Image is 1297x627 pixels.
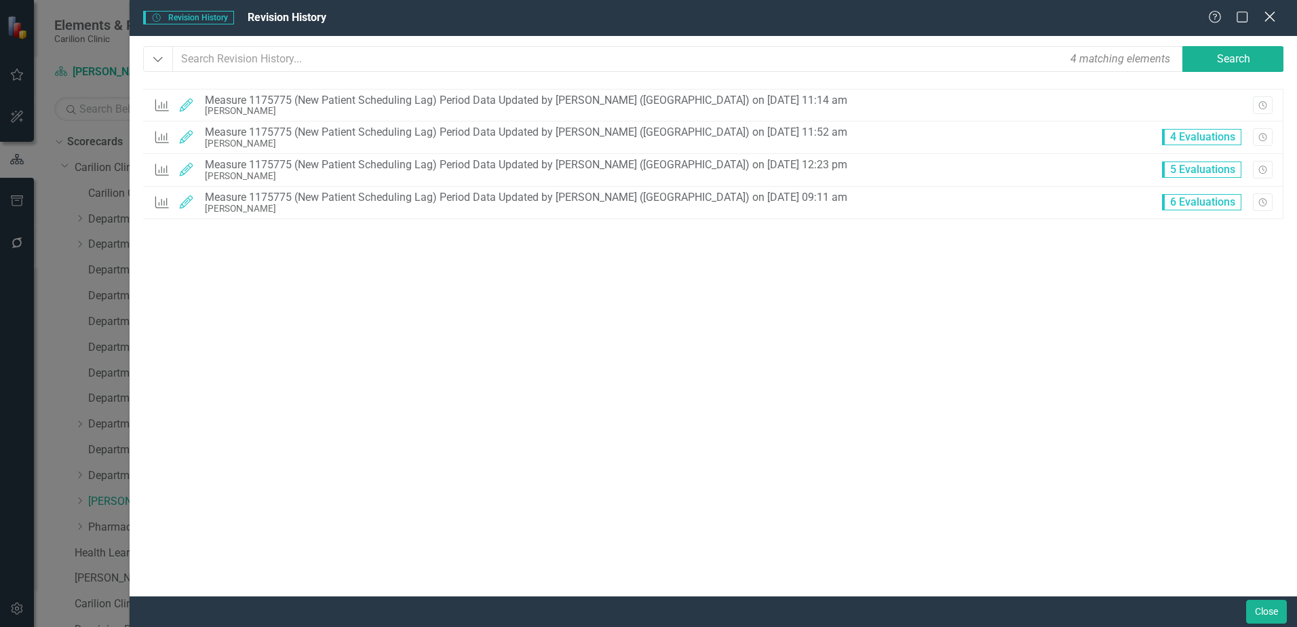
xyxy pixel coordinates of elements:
[1182,46,1284,72] button: Search
[1162,194,1241,210] span: 6 Evaluations
[1162,161,1241,178] span: 5 Evaluations
[205,94,847,107] div: Measure 1175775 (New Patient Scheduling Lag) Period Data Updated by [PERSON_NAME] ([GEOGRAPHIC_DA...
[205,191,847,204] div: Measure 1175775 (New Patient Scheduling Lag) Period Data Updated by [PERSON_NAME] ([GEOGRAPHIC_DA...
[205,204,847,214] div: [PERSON_NAME]
[205,159,847,171] div: Measure 1175775 (New Patient Scheduling Lag) Period Data Updated by [PERSON_NAME] ([GEOGRAPHIC_DA...
[143,11,233,24] span: Revision History
[1067,47,1174,70] div: 4 matching elements
[205,138,847,149] div: [PERSON_NAME]
[205,106,847,116] div: [PERSON_NAME]
[172,46,1184,72] input: Search Revision History...
[1162,129,1241,145] span: 4 Evaluations
[205,171,847,181] div: [PERSON_NAME]
[1246,600,1287,624] button: Close
[205,126,847,138] div: Measure 1175775 (New Patient Scheduling Lag) Period Data Updated by [PERSON_NAME] ([GEOGRAPHIC_DA...
[248,11,326,24] span: Revision History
